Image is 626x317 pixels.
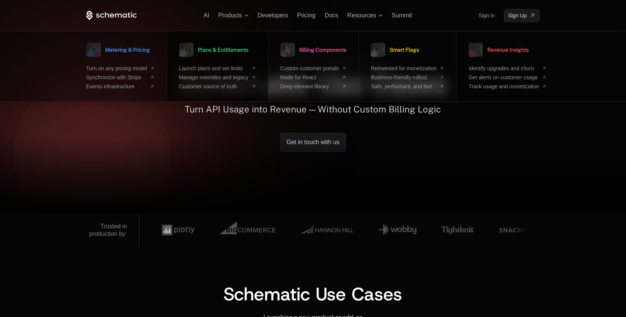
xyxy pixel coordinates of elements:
[220,219,276,241] img: Customer 9
[371,83,444,89] a: Safe, performant, and fast
[179,83,248,89] span: Customer source of truth
[223,282,402,306] span: Schematic Use Cases
[371,65,436,71] span: Reinvented for monetization
[324,12,338,18] a: Docs
[392,12,412,18] a: Summit
[257,12,288,18] a: Developers
[280,65,347,71] a: Custom customer portals
[299,47,346,52] span: Billing Components
[179,74,248,80] span: Manage overrides and legacy
[185,104,441,114] span: Turn API Usage into Revenue — Without Custom Billing Logic
[105,47,150,52] span: Metering & Pricing
[198,47,248,52] span: Plans & Entitlements
[371,83,436,89] span: Safe, performant, and fast
[179,83,256,89] a: Customer source of truth
[371,65,444,71] a: Reinvented for monetization
[468,65,546,71] a: Identify upgrades and churn
[280,133,346,152] a: Get in touch with us
[280,74,347,80] a: Made for React
[179,40,248,59] a: Plans & Entitlements
[468,83,539,89] span: Track usage and monetization
[504,9,540,22] a: [object Object]
[371,74,436,80] span: Business-friendly rollout
[300,219,354,241] img: Customer 10
[468,40,529,59] a: Revenue Insights
[508,12,527,19] span: Sign Up
[86,83,155,89] a: Events infrastructure
[280,74,339,80] span: Made for React
[218,12,242,19] span: Products
[371,40,419,59] a: Smart Flags
[179,74,256,80] a: Manage overrides and legacy
[297,12,315,18] a: Pricing
[468,83,546,89] a: Track usage and monetization
[479,9,495,22] a: Sign in
[179,65,256,71] a: Launch plans and set limits
[89,223,127,238] div: Trusted in production by:
[280,65,339,71] span: Custom customer portals
[441,219,474,241] img: Customer 1
[86,74,155,80] a: Synchronize with Stripe
[371,74,444,80] a: Business-friendly rollout
[86,65,147,71] span: Turn on any pricing model
[487,47,529,52] span: Revenue Insights
[86,65,155,71] a: Turn on any pricing model
[499,219,530,241] img: Customer 2
[468,74,539,80] span: Get alerts on customer usage
[204,12,209,18] a: AI
[468,65,539,71] span: Identify upgrades and churn
[280,83,339,89] span: Deep element library
[280,83,347,89] a: Deep element library
[378,219,416,241] img: Customer 11
[86,74,147,80] span: Synchronize with Stripe
[390,47,419,52] span: Smart Flags
[347,12,376,19] span: Resources
[468,74,546,80] a: Get alerts on customer usage
[179,65,248,71] span: Launch plans and set limits
[162,219,195,241] img: Customer 8
[86,83,147,89] span: Events infrastructure
[86,40,150,59] a: Metering & Pricing
[280,40,346,59] a: Billing Components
